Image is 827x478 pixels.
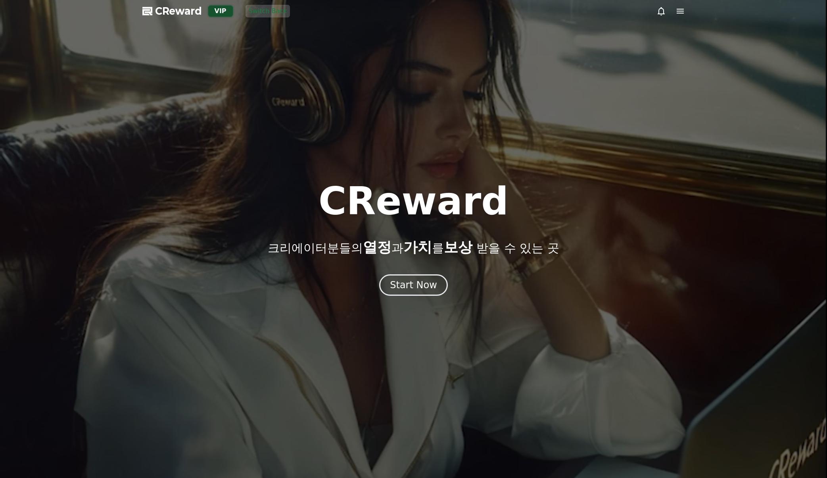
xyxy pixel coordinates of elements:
[390,279,437,291] div: Start Now
[142,5,202,17] a: CReward
[208,6,233,17] div: VIP
[155,5,202,17] span: CReward
[379,274,448,296] button: Start Now
[246,5,290,17] button: Switch Back
[444,239,472,255] span: 보상
[268,239,559,255] p: 크리에이터분들의 과 를 받을 수 있는 곳
[319,182,508,220] h1: CReward
[379,282,448,290] a: Start Now
[363,239,391,255] span: 열정
[403,239,432,255] span: 가치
